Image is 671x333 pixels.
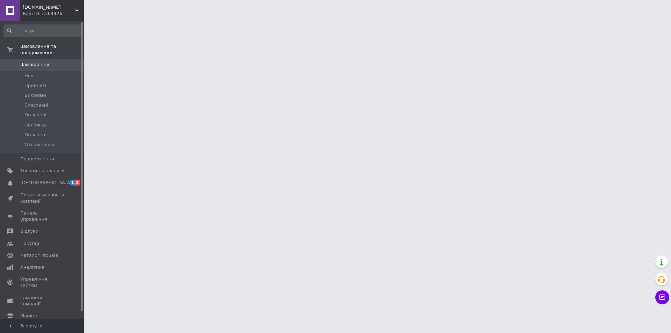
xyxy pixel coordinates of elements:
[20,180,72,186] span: [DEMOGRAPHIC_DATA]
[20,210,65,223] span: Панель управління
[20,228,38,234] span: Відгуки
[20,295,65,307] span: Гаманець компанії
[3,24,82,37] input: Пошук
[24,82,46,89] span: Прийняті
[23,4,75,10] span: i-torg.com
[24,122,46,128] span: Наложка
[20,43,84,56] span: Замовлення та повідомлення
[20,156,54,162] span: Повідомлення
[24,132,45,138] span: Оплачен
[24,92,46,99] span: Виконані
[20,61,49,68] span: Замовлення
[24,102,48,108] span: Скасовані
[20,240,39,247] span: Покупці
[70,180,75,186] span: 1
[20,168,65,174] span: Товари та послуги
[20,252,58,259] span: Каталог ProSale
[24,142,56,148] span: Отложенные
[20,264,44,270] span: Аналітика
[20,276,65,289] span: Управління сайтом
[20,313,38,319] span: Маркет
[23,10,84,17] div: Ваш ID: 3364426
[24,112,46,118] span: Оплачені
[20,192,65,204] span: Показники роботи компанії
[75,180,80,186] span: 1
[24,73,35,79] span: Нові
[655,290,669,304] button: Чат з покупцем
